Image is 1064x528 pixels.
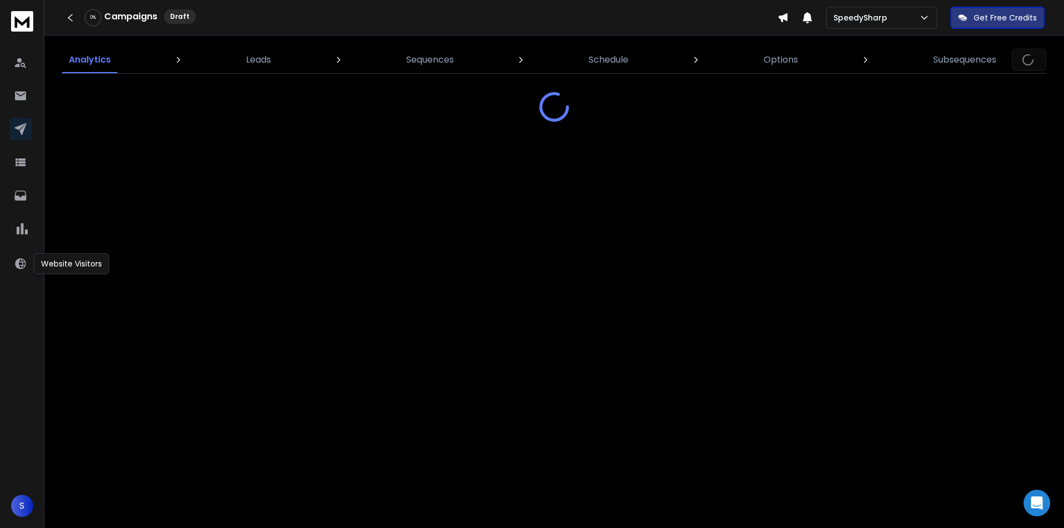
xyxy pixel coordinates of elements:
a: Analytics [62,47,117,73]
p: Leads [246,53,271,66]
p: Analytics [69,53,111,66]
p: Subsequences [933,53,996,66]
p: 0 % [90,14,96,21]
button: S [11,495,33,517]
button: Get Free Credits [950,7,1045,29]
img: logo [11,11,33,32]
p: Sequences [406,53,454,66]
h1: Campaigns [104,10,157,23]
a: Sequences [400,47,461,73]
a: Schedule [582,47,635,73]
p: Get Free Credits [974,12,1037,23]
div: Open Intercom Messenger [1024,490,1050,516]
a: Subsequences [927,47,1003,73]
p: Schedule [589,53,628,66]
div: Draft [164,9,196,24]
div: Website Visitors [34,253,109,274]
a: Options [757,47,805,73]
p: SpeedySharp [833,12,892,23]
a: Leads [239,47,278,73]
p: Options [764,53,798,66]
